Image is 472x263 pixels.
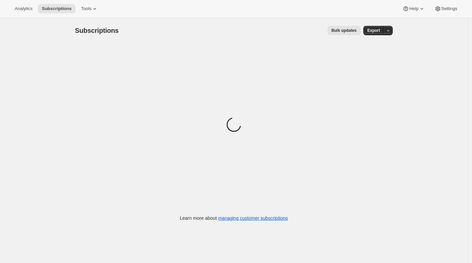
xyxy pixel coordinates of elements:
[398,4,429,13] button: Help
[218,215,288,221] a: managing customer subscriptions
[367,28,380,33] span: Export
[42,6,72,11] span: Subscriptions
[441,6,457,11] span: Settings
[332,28,357,33] span: Bulk updates
[38,4,76,13] button: Subscriptions
[431,4,461,13] button: Settings
[77,4,102,13] button: Tools
[363,26,384,35] button: Export
[15,6,32,11] span: Analytics
[81,6,91,11] span: Tools
[327,26,361,35] button: Bulk updates
[75,27,119,34] span: Subscriptions
[180,215,288,221] p: Learn more about
[11,4,36,13] button: Analytics
[409,6,418,11] span: Help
